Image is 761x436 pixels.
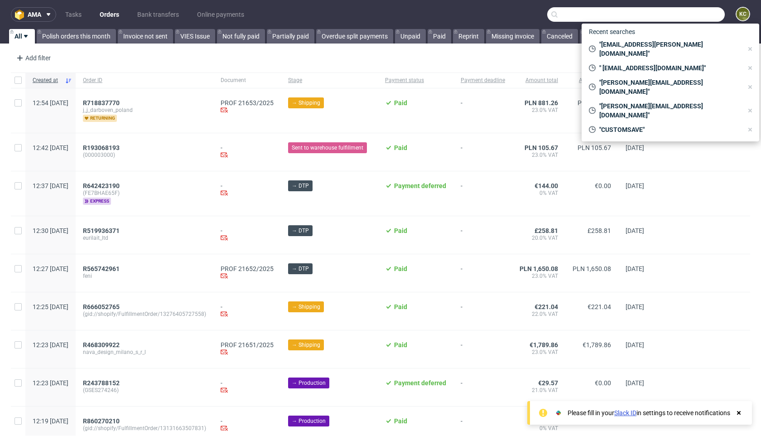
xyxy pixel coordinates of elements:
span: nava_design_milano_s_r_l [83,349,206,356]
span: 12:30 [DATE] [33,227,68,234]
span: £258.81 [588,227,611,234]
span: - [461,265,505,281]
span: - [461,379,505,395]
span: R565742961 [83,265,120,272]
span: Stage [288,77,371,84]
span: (gid://shopify/FulfillmentOrder/13131663507831) [83,425,206,432]
span: → Production [292,379,326,387]
a: R468309922 [83,341,121,349]
a: Overdue split payments [316,29,393,44]
img: Slack [554,408,563,417]
span: - [461,144,505,160]
span: Paid [394,341,407,349]
a: R666052765 [83,303,121,310]
a: Partially paid [267,29,314,44]
span: R468309922 [83,341,120,349]
a: VIES Issue [175,29,215,44]
a: Reprint [453,29,484,44]
span: "[PERSON_NAME][EMAIL_ADDRESS][DOMAIN_NAME]" [596,102,743,120]
div: - [221,227,274,243]
button: ama [11,7,56,22]
span: 23.0% VAT [520,272,558,280]
span: 12:23 [DATE] [33,379,68,387]
span: 0% VAT [520,189,558,197]
a: Paid [428,29,451,44]
a: R642423190 [83,182,121,189]
span: 12:19 [DATE] [33,417,68,425]
a: PROF 21651/2025 [221,341,274,349]
span: Paid [394,144,407,151]
a: R193068193 [83,144,121,151]
span: PLN 1,650.08 [520,265,558,272]
span: "[PERSON_NAME][EMAIL_ADDRESS][DOMAIN_NAME]" [596,78,743,96]
span: 0% VAT [520,425,558,432]
span: Paid [394,265,407,272]
span: 20.0% VAT [520,234,558,242]
span: €1,789.86 [583,341,611,349]
img: logo [15,10,28,20]
span: 12:54 [DATE] [33,99,68,107]
div: - [221,303,274,319]
span: → Production [292,417,326,425]
span: R718837770 [83,99,120,107]
span: → DTP [292,265,309,273]
a: Invoice not sent [118,29,173,44]
span: eurilait_ltd [83,234,206,242]
a: Orders [94,7,125,22]
span: (000003000) [83,151,206,159]
span: (GSES274246) [83,387,206,394]
span: → Shipping [292,303,320,311]
span: 21.0% VAT [520,387,558,394]
span: R666052765 [83,303,120,310]
a: R519936371 [83,227,121,234]
a: Slack ID [614,409,636,417]
span: €0.00 [595,182,611,189]
span: - [461,99,505,122]
div: Please fill in your in settings to receive notifications [568,408,730,417]
span: - [461,182,505,205]
span: €144.00 [535,182,558,189]
a: Online payments [192,7,250,22]
span: PLN 1,650.08 [573,265,611,272]
span: express [83,198,111,205]
div: - [221,417,274,433]
span: [DATE] [626,144,644,151]
span: Order ID [83,77,206,84]
span: Recent searches [585,24,639,39]
span: → DTP [292,227,309,235]
span: Payment deferred [394,379,446,387]
span: Paid [394,227,407,234]
span: 12:25 [DATE] [33,303,68,310]
span: R642423190 [83,182,120,189]
a: Canceled [541,29,578,44]
span: R860270210 [83,417,120,425]
span: 23.0% VAT [520,151,558,159]
a: Unpaid [395,29,426,44]
span: Payment status [385,77,446,84]
span: → Shipping [292,341,320,349]
span: "CUSTOMSAVE" [596,125,743,134]
figcaption: KC [737,8,749,20]
div: - [221,182,274,198]
span: Paid [394,303,407,310]
span: 12:42 [DATE] [33,144,68,151]
a: Bank transfers [132,7,184,22]
span: €221.04 [588,303,611,310]
span: [DATE] [626,265,644,272]
span: Document [221,77,274,84]
a: All [9,29,35,44]
span: Payment deadline [461,77,505,84]
span: PLN 105.67 [578,144,611,151]
span: [DATE] [626,303,644,310]
span: €221.04 [535,303,558,310]
div: Add filter [13,51,53,65]
span: ama [28,11,41,18]
a: Not PL [580,29,610,44]
a: R718837770 [83,99,121,107]
span: 23.0% VAT [520,349,558,356]
span: Payment deferred [394,182,446,189]
span: 12:23 [DATE] [33,341,68,349]
span: €0.00 [595,379,611,387]
span: R243788152 [83,379,120,387]
span: (FE7BHAE65F) [83,189,206,197]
